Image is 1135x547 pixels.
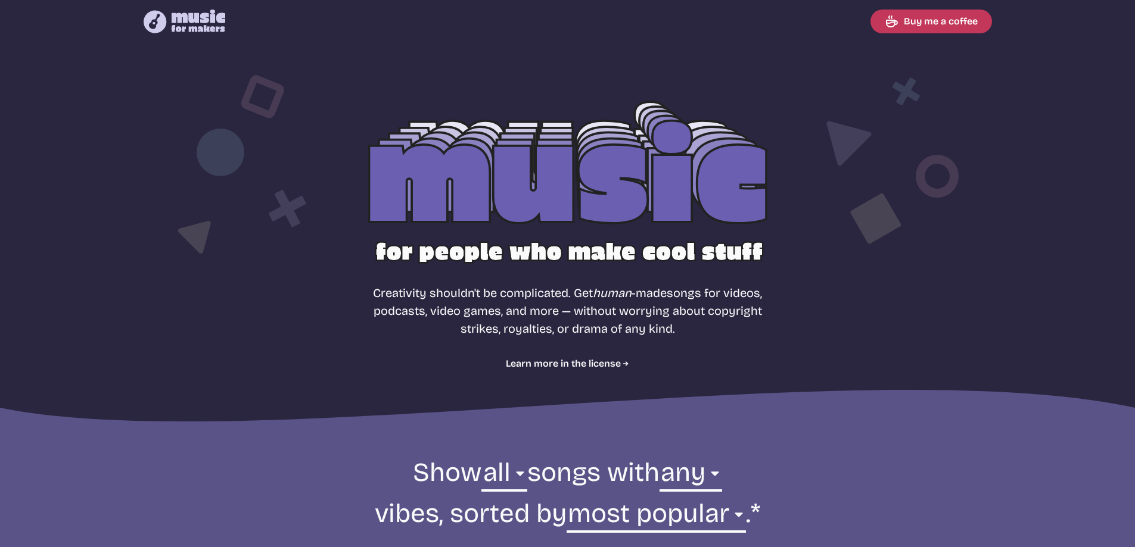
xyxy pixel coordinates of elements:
[567,496,746,537] select: sorting
[481,455,527,496] select: genre
[506,357,629,371] a: Learn more in the license
[373,284,763,337] p: Creativity shouldn't be complicated. Get songs for videos, podcasts, video games, and more — with...
[593,286,667,300] span: -made
[593,286,632,300] i: human
[660,455,722,496] select: vibe
[870,10,992,33] a: Buy me a coffee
